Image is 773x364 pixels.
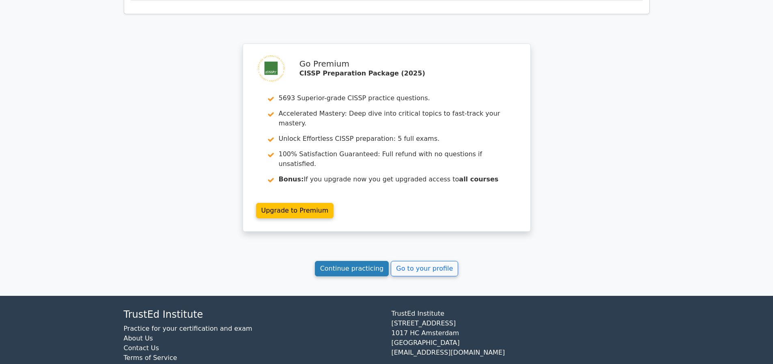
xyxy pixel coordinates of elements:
a: Go to your profile [391,261,458,276]
a: Practice for your certification and exam [124,325,252,332]
a: Continue practicing [315,261,389,276]
a: Upgrade to Premium [256,203,334,218]
a: About Us [124,334,153,342]
a: Terms of Service [124,354,177,362]
a: Contact Us [124,344,159,352]
h4: TrustEd Institute [124,309,382,321]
